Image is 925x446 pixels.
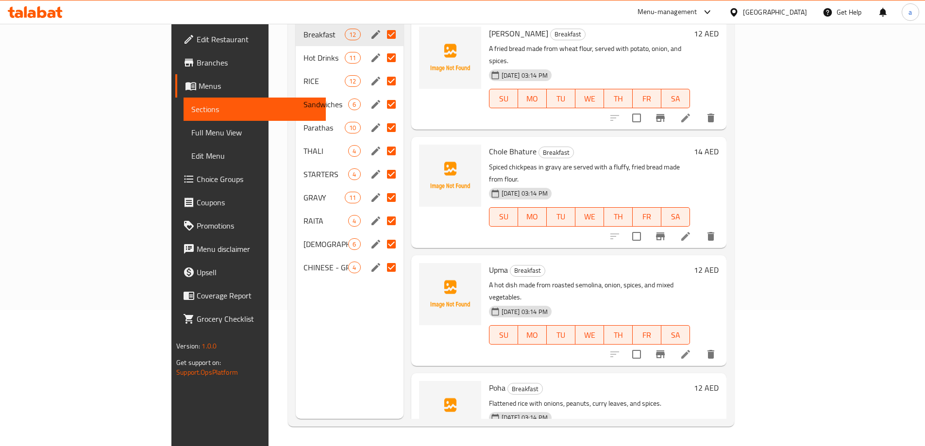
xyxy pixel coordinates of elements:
[680,231,691,242] a: Edit menu item
[489,26,548,41] span: [PERSON_NAME]
[661,89,690,108] button: SA
[345,52,360,64] div: items
[303,52,345,64] span: Hot Drinks
[665,210,686,224] span: SA
[493,92,514,106] span: SU
[369,190,383,205] button: edit
[604,325,633,345] button: TH
[419,263,481,325] img: Upma
[626,344,647,364] span: Select to update
[489,43,690,67] p: A fried bread made from wheat flour, served with potato, onion, and spices.
[184,144,326,167] a: Edit Menu
[637,92,657,106] span: FR
[908,7,912,17] span: a
[579,210,600,224] span: WE
[522,328,543,342] span: MO
[419,145,481,207] img: Chole Bhature
[348,238,360,250] div: items
[349,170,360,179] span: 4
[369,237,383,251] button: edit
[694,381,719,395] h6: 12 AED
[518,207,547,227] button: MO
[296,232,404,256] div: [DEMOGRAPHIC_DATA] - STARTERS6edit
[649,343,672,366] button: Branch-specific-item
[699,225,723,248] button: delete
[489,144,537,159] span: Chole Bhature
[489,89,518,108] button: SU
[296,186,404,209] div: GRAVY11edit
[489,380,505,395] span: Poha
[303,29,345,40] span: Breakfast
[518,325,547,345] button: MO
[510,265,545,277] div: Breakfast
[349,100,360,109] span: 6
[296,93,404,116] div: Sandwiches6edit
[369,214,383,228] button: edit
[498,413,552,422] span: [DATE] 03:14 PM
[538,147,574,158] div: Breakfast
[303,75,345,87] div: RICE
[191,127,318,138] span: Full Menu View
[369,260,383,275] button: edit
[493,210,514,224] span: SU
[665,328,686,342] span: SA
[348,168,360,180] div: items
[498,71,552,80] span: [DATE] 03:14 PM
[303,215,349,227] span: RAITA
[345,193,360,202] span: 11
[626,108,647,128] span: Select to update
[665,92,686,106] span: SA
[547,207,575,227] button: TU
[176,356,221,369] span: Get support on:
[518,89,547,108] button: MO
[175,191,326,214] a: Coupons
[743,7,807,17] div: [GEOGRAPHIC_DATA]
[369,120,383,135] button: edit
[176,366,238,379] a: Support.OpsPlatform
[197,266,318,278] span: Upsell
[498,189,552,198] span: [DATE] 03:14 PM
[303,262,349,273] span: CHINESE - GRAVY
[197,220,318,231] span: Promotions
[551,29,585,40] span: Breakfast
[184,121,326,144] a: Full Menu View
[348,99,360,110] div: items
[175,307,326,330] a: Grocery Checklist
[638,6,697,18] div: Menu-management
[637,210,657,224] span: FR
[296,163,404,186] div: STARTERS4edit
[303,168,349,180] span: STARTERS
[369,167,383,182] button: edit
[175,28,326,51] a: Edit Restaurant
[175,51,326,74] a: Branches
[191,150,318,162] span: Edit Menu
[699,343,723,366] button: delete
[175,74,326,98] a: Menus
[191,103,318,115] span: Sections
[649,225,672,248] button: Branch-specific-item
[508,383,542,395] span: Breakfast
[493,328,514,342] span: SU
[694,27,719,40] h6: 12 AED
[296,116,404,139] div: Parathas10edit
[551,92,572,106] span: TU
[369,74,383,88] button: edit
[345,123,360,132] span: 10
[348,145,360,157] div: items
[199,80,318,92] span: Menus
[369,97,383,112] button: edit
[550,29,586,40] div: Breakfast
[197,243,318,255] span: Menu disclaimer
[197,290,318,301] span: Coverage Report
[419,381,481,443] img: Poha
[522,210,543,224] span: MO
[633,325,661,345] button: FR
[296,139,404,163] div: THALI4edit
[296,256,404,279] div: CHINESE - GRAVY4edit
[694,263,719,277] h6: 12 AED
[349,216,360,226] span: 4
[202,340,217,352] span: 1.0.0
[507,383,543,395] div: Breakfast
[489,263,508,277] span: Upma
[661,207,690,227] button: SA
